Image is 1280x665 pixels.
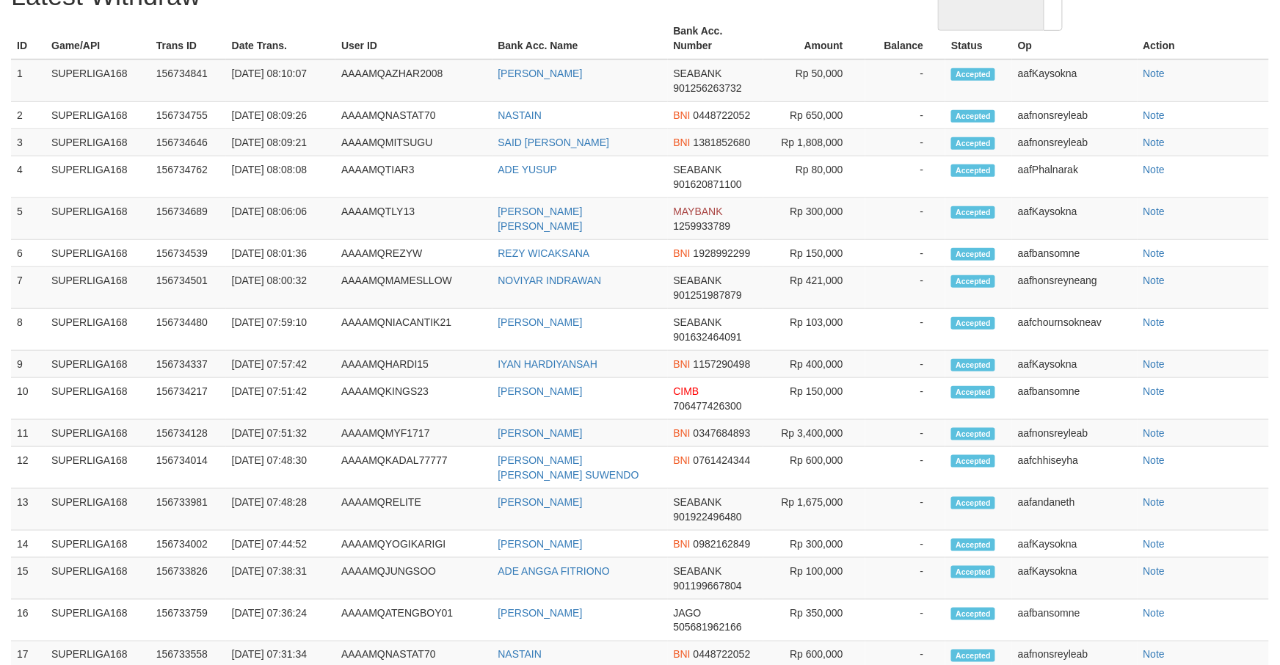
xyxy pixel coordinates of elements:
a: Note [1143,206,1166,217]
td: AAAAMQMITSUGU [335,129,492,156]
td: 156733826 [150,558,226,600]
td: 156734539 [150,240,226,267]
span: 0448722052 [694,649,751,661]
th: Bank Acc. Name [492,18,668,59]
td: - [865,129,946,156]
td: [DATE] 08:01:36 [226,240,335,267]
td: 1 [11,59,46,102]
span: Accepted [951,428,995,440]
td: - [865,309,946,351]
td: aafKaysokna [1012,198,1138,240]
td: aafbansomne [1012,600,1138,642]
td: 156734762 [150,156,226,198]
span: BNI [674,137,691,148]
a: Note [1143,164,1166,175]
th: Balance [865,18,946,59]
td: AAAAMQKINGS23 [335,378,492,420]
td: 5 [11,198,46,240]
td: 156733759 [150,600,226,642]
a: SAID [PERSON_NAME] [498,137,610,148]
span: Accepted [951,164,995,177]
a: NOVIYAR INDRAWAN [498,275,602,286]
a: Note [1143,316,1166,328]
td: [DATE] 08:09:26 [226,102,335,129]
td: SUPERLIGA168 [46,351,150,378]
td: [DATE] 08:08:08 [226,156,335,198]
td: [DATE] 07:48:30 [226,447,335,489]
td: [DATE] 07:57:42 [226,351,335,378]
a: [PERSON_NAME] [498,427,583,439]
span: 706477426300 [674,400,742,412]
td: 156734689 [150,198,226,240]
a: ADE YUSUP [498,164,558,175]
span: 901620871100 [674,178,742,190]
th: Trans ID [150,18,226,59]
span: BNI [674,454,691,466]
th: Status [945,18,1012,59]
td: Rp 650,000 [763,102,865,129]
td: SUPERLIGA168 [46,59,150,102]
td: [DATE] 07:36:24 [226,600,335,642]
th: Amount [763,18,865,59]
a: ADE ANGGA FITRIONO [498,565,610,577]
td: SUPERLIGA168 [46,309,150,351]
td: AAAAMQMYF1717 [335,420,492,447]
td: [DATE] 08:10:07 [226,59,335,102]
td: AAAAMQAZHAR2008 [335,59,492,102]
td: 2 [11,102,46,129]
span: Accepted [951,137,995,150]
td: 156734002 [150,531,226,558]
td: 12 [11,447,46,489]
td: AAAAMQKADAL77777 [335,447,492,489]
td: 156734501 [150,267,226,309]
span: 901199667804 [674,580,742,592]
span: 1381852680 [694,137,751,148]
a: Note [1143,538,1166,550]
td: Rp 600,000 [763,447,865,489]
td: Rp 150,000 [763,378,865,420]
td: SUPERLIGA168 [46,240,150,267]
td: - [865,531,946,558]
td: Rp 1,808,000 [763,129,865,156]
td: SUPERLIGA168 [46,267,150,309]
td: aafhonsreyneang [1012,267,1138,309]
a: [PERSON_NAME] [498,385,583,397]
td: AAAAMQREZYW [335,240,492,267]
a: [PERSON_NAME] [498,68,583,79]
th: Op [1012,18,1138,59]
span: 1157290498 [694,358,751,370]
span: SEABANK [674,68,722,79]
td: [DATE] 07:51:32 [226,420,335,447]
td: Rp 150,000 [763,240,865,267]
span: 901922496480 [674,511,742,523]
td: 156734337 [150,351,226,378]
th: Bank Acc. Number [668,18,764,59]
td: AAAAMQNIACANTIK21 [335,309,492,351]
span: 1928992299 [694,247,751,259]
td: 156734014 [150,447,226,489]
span: BNI [674,247,691,259]
a: Note [1143,275,1166,286]
span: Accepted [951,206,995,219]
a: Note [1143,607,1166,619]
td: [DATE] 07:51:42 [226,378,335,420]
th: Game/API [46,18,150,59]
a: [PERSON_NAME] [PERSON_NAME] SUWENDO [498,454,639,481]
td: 3 [11,129,46,156]
span: 0448722052 [694,109,751,121]
span: Accepted [951,275,995,288]
td: 16 [11,600,46,642]
td: SUPERLIGA168 [46,489,150,531]
td: SUPERLIGA168 [46,447,150,489]
a: Note [1143,385,1166,397]
span: Accepted [951,68,995,81]
span: SEABANK [674,496,722,508]
td: 156734646 [150,129,226,156]
td: aafandaneth [1012,489,1138,531]
span: MAYBANK [674,206,723,217]
td: Rp 50,000 [763,59,865,102]
td: AAAAMQMAMESLLOW [335,267,492,309]
span: SEABANK [674,565,722,577]
a: REZY WICAKSANA [498,247,590,259]
span: Accepted [951,110,995,123]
